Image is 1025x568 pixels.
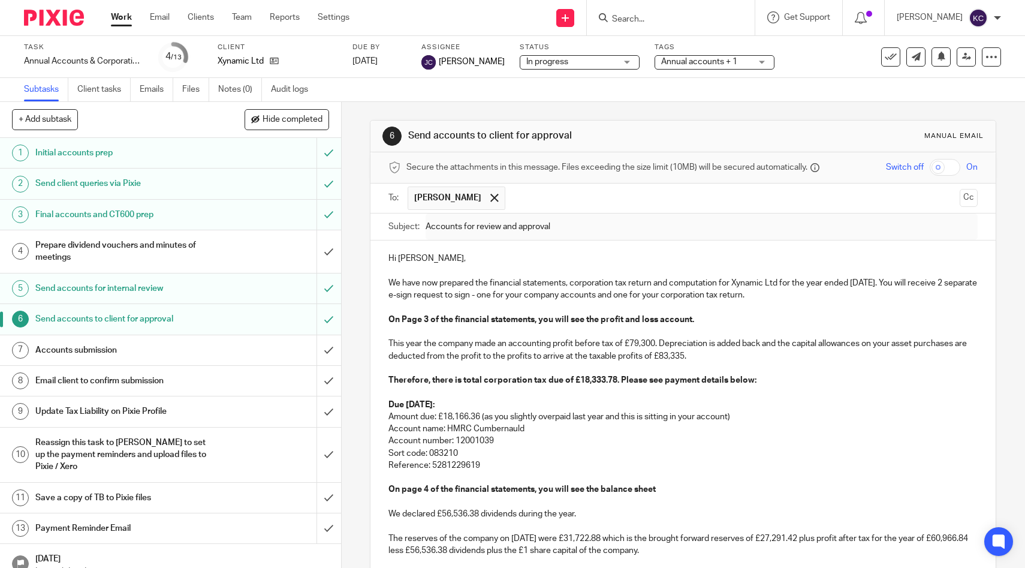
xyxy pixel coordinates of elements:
[24,55,144,67] div: Annual Accounts &amp; Corporation Tax Return
[12,403,29,420] div: 9
[12,446,29,463] div: 10
[165,50,182,64] div: 4
[388,192,402,204] label: To:
[960,189,978,207] button: Cc
[12,520,29,537] div: 13
[421,55,436,70] img: svg%3E
[35,236,215,267] h1: Prepare dividend vouchers and minutes of meetings
[969,8,988,28] img: svg%3E
[388,401,435,409] strong: Due [DATE]:
[352,57,378,65] span: [DATE]
[406,161,807,173] span: Secure the attachments in this message. Files exceeding the size limit (10MB) will be secured aut...
[408,130,709,142] h1: Send accounts to client for approval
[12,280,29,297] div: 5
[35,175,215,193] h1: Send client queries via Pixie
[388,533,978,557] p: The reserves of the company on [DATE] were £31,722.88 which is the brought forward reserves of £2...
[218,78,262,101] a: Notes (0)
[182,78,209,101] a: Files
[270,11,300,23] a: Reports
[35,402,215,420] h1: Update Tax Liability on Pixie Profile
[35,489,215,507] h1: Save a copy of TB to Pixie files
[35,280,215,297] h1: Send accounts for internal review
[388,376,756,384] strong: Therefore, there is total corporation tax due of £18,333.78. Please see payment details below:
[388,447,978,459] p: Sort code: 083210
[388,485,656,494] strong: On page 4 of the financial statements, you will see the balance sheet
[382,127,402,146] div: 6
[12,342,29,359] div: 7
[35,341,215,359] h1: Accounts submission
[12,206,29,223] div: 3
[232,11,252,23] a: Team
[24,55,144,67] div: Annual Accounts & Corporation Tax Return
[388,459,978,471] p: Reference: 5281229619
[218,55,264,67] p: Xynamic Ltd
[352,43,406,52] label: Due by
[655,43,774,52] label: Tags
[77,78,131,101] a: Client tasks
[388,338,978,362] p: This year the company made an accounting profit before tax of £79,300. Depreciation is added back...
[24,78,68,101] a: Subtasks
[318,11,349,23] a: Settings
[150,11,170,23] a: Email
[12,176,29,193] div: 2
[388,411,978,423] p: Amount due: £18,166.36 (as you slightly overpaid last year and this is sitting in your account)
[784,13,830,22] span: Get Support
[35,372,215,390] h1: Email client to confirm submission
[12,145,29,161] div: 1
[24,10,84,26] img: Pixie
[897,11,963,23] p: [PERSON_NAME]
[12,109,78,130] button: + Add subtask
[140,78,173,101] a: Emails
[35,519,215,537] h1: Payment Reminder Email
[218,43,337,52] label: Client
[388,253,978,265] p: Hi [PERSON_NAME],
[35,310,215,328] h1: Send accounts to client for approval
[388,221,420,233] label: Subject:
[12,311,29,327] div: 6
[611,14,719,25] input: Search
[388,508,978,520] p: We declared £56,536.38 dividends during the year.
[526,58,568,66] span: In progress
[35,434,215,476] h1: Reassign this task to [PERSON_NAME] to set up the payment reminders and upload files to Pixie / Xero
[12,372,29,389] div: 8
[661,58,737,66] span: Annual accounts + 1
[263,115,322,125] span: Hide completed
[245,109,329,130] button: Hide completed
[388,423,978,435] p: Account name: HMRC Cumbernauld
[271,78,317,101] a: Audit logs
[35,206,215,224] h1: Final accounts and CT600 prep
[520,43,640,52] label: Status
[35,144,215,162] h1: Initial accounts prep
[414,192,481,204] span: [PERSON_NAME]
[24,43,144,52] label: Task
[886,161,924,173] span: Switch off
[171,54,182,61] small: /13
[924,131,984,141] div: Manual email
[111,11,132,23] a: Work
[388,315,694,324] strong: On Page 3 of the financial statements, you will see the profit and loss account.
[12,489,29,506] div: 11
[439,56,505,68] span: [PERSON_NAME]
[12,243,29,260] div: 4
[421,43,505,52] label: Assignee
[188,11,214,23] a: Clients
[388,435,978,447] p: Account number: 12001039
[35,550,329,565] h1: [DATE]
[966,161,978,173] span: On
[388,277,978,302] p: We have now prepared the financial statements, corporation tax return and computation for Xynamic...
